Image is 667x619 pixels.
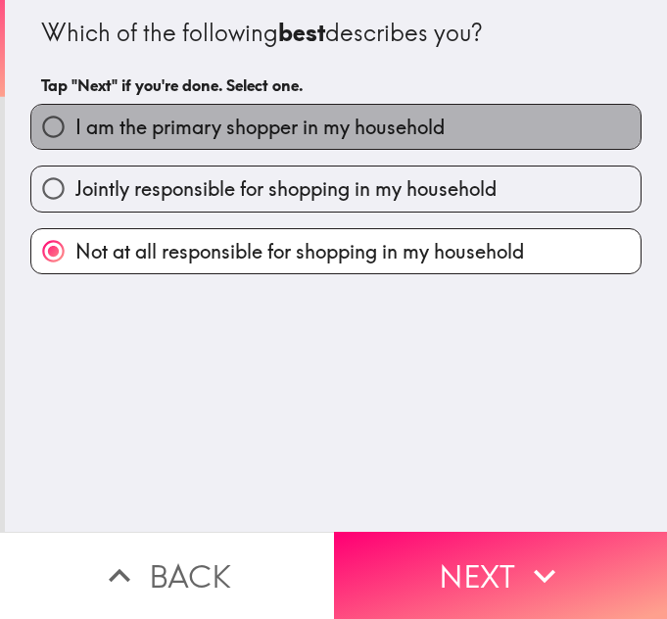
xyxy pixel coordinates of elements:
button: I am the primary shopper in my household [31,105,641,149]
button: Jointly responsible for shopping in my household [31,167,641,211]
span: I am the primary shopper in my household [75,114,445,141]
div: Which of the following describes you? [41,17,631,50]
h6: Tap "Next" if you're done. Select one. [41,74,631,96]
span: Not at all responsible for shopping in my household [75,238,524,265]
b: best [278,18,325,47]
span: Jointly responsible for shopping in my household [75,175,497,203]
button: Not at all responsible for shopping in my household [31,229,641,273]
